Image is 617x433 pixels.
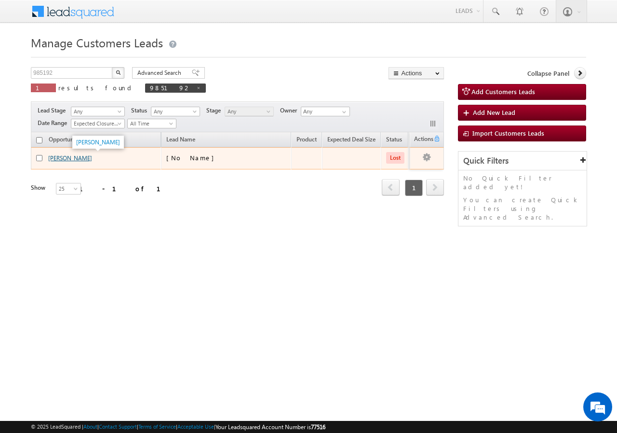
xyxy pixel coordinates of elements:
[56,184,82,193] span: 25
[471,87,535,96] span: Add Customers Leads
[410,134,433,146] span: Actions
[131,297,175,310] em: Start Chat
[48,154,92,162] a: [PERSON_NAME]
[99,423,137,430] a: Contact Support
[38,119,71,127] span: Date Range
[458,152,587,170] div: Quick Filters
[389,67,444,79] button: Actions
[79,183,172,194] div: 1 - 1 of 1
[225,107,274,116] a: Any
[225,107,271,116] span: Any
[50,51,162,63] div: Chat with us now
[337,107,349,117] a: Show All Items
[463,174,582,191] p: No Quick Filter added yet!
[71,119,125,128] a: Expected Closure Date
[128,119,174,128] span: All Time
[58,84,135,92] span: results found
[382,180,400,196] a: prev
[527,69,569,78] span: Collapse Panel
[405,180,423,196] span: 1
[150,84,191,92] span: 985192
[426,180,444,196] a: next
[76,139,120,146] a: [PERSON_NAME]
[131,106,151,115] span: Status
[13,89,176,289] textarea: Type your message and hit 'Enter'
[161,134,200,147] span: Lead Name
[151,107,197,116] span: Any
[127,119,176,128] a: All Time
[301,107,350,116] input: Type to Search
[71,107,121,116] span: Any
[382,179,400,196] span: prev
[280,106,301,115] span: Owner
[138,423,176,430] a: Terms of Service
[36,137,42,143] input: Check all records
[44,134,102,147] a: Opportunity Name
[137,69,184,77] span: Advanced Search
[38,106,69,115] span: Lead Stage
[49,136,97,143] span: Opportunity Name
[296,136,317,143] span: Product
[166,154,219,162] span: [No Name]
[311,423,325,431] span: 77516
[83,423,97,430] a: About
[56,183,81,195] a: 25
[473,108,515,116] span: Add New Lead
[31,422,325,432] span: © 2025 LeadSquared | | | | |
[158,5,181,28] div: Minimize live chat window
[426,179,444,196] span: next
[215,423,325,431] span: Your Leadsquared Account Number is
[71,107,125,116] a: Any
[71,119,121,128] span: Expected Closure Date
[16,51,40,63] img: d_60004797649_company_0_60004797649
[31,35,163,50] span: Manage Customers Leads
[116,70,121,75] img: Search
[327,136,376,143] span: Expected Deal Size
[322,134,380,147] a: Expected Deal Size
[472,129,544,137] span: Import Customers Leads
[206,106,225,115] span: Stage
[151,107,200,116] a: Any
[36,84,51,92] span: 1
[463,196,582,222] p: You can create Quick Filters using Advanced Search.
[177,423,214,430] a: Acceptable Use
[381,134,407,147] a: Status
[31,183,48,192] div: Show
[386,152,404,164] span: Lost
